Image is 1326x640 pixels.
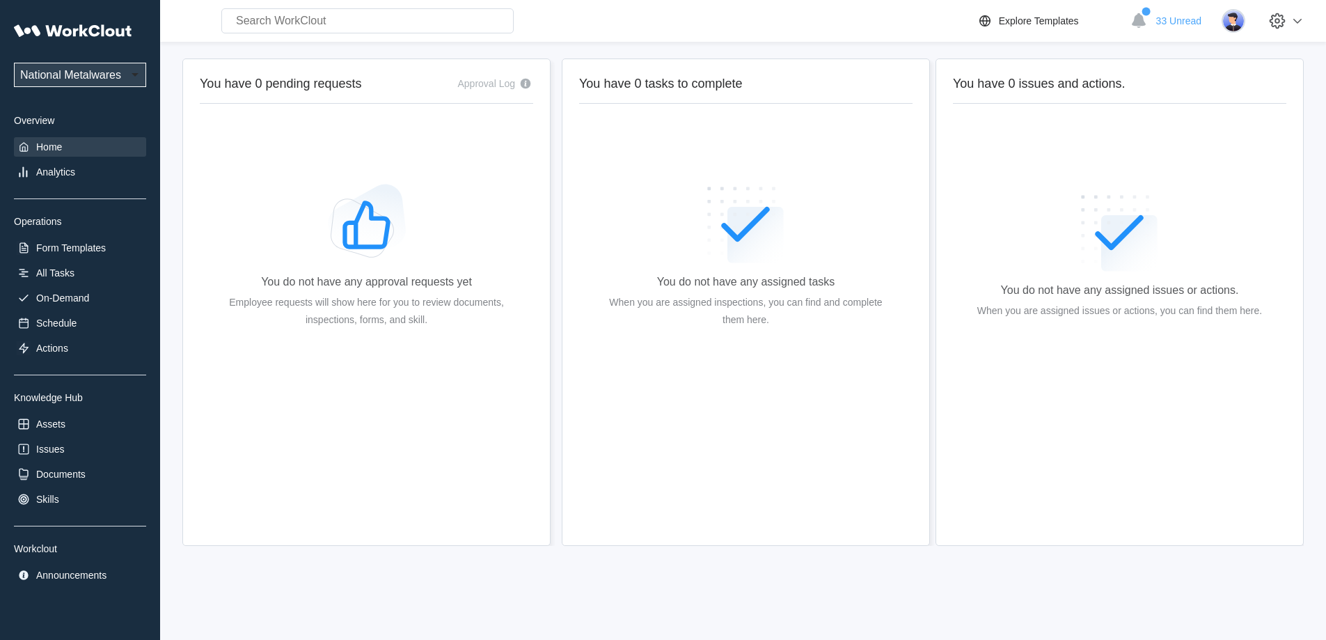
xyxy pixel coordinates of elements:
[457,78,515,89] div: Approval Log
[601,294,890,329] div: When you are assigned inspections, you can find and complete them here.
[14,543,146,554] div: Workclout
[14,162,146,182] a: Analytics
[14,565,146,585] a: Announcements
[14,414,146,434] a: Assets
[36,469,86,480] div: Documents
[36,267,74,279] div: All Tasks
[222,294,511,329] div: Employee requests will show here for you to review documents, inspections, forms, and skill.
[36,343,68,354] div: Actions
[977,13,1123,29] a: Explore Templates
[36,494,59,505] div: Skills
[953,76,1286,92] h2: You have 0 issues and actions.
[14,313,146,333] a: Schedule
[14,392,146,403] div: Knowledge Hub
[1001,284,1239,297] div: You do not have any assigned issues or actions.
[36,292,89,304] div: On-Demand
[14,288,146,308] a: On-Demand
[36,141,62,153] div: Home
[36,166,75,178] div: Analytics
[14,137,146,157] a: Home
[14,238,146,258] a: Form Templates
[14,216,146,227] div: Operations
[999,15,1079,26] div: Explore Templates
[200,76,362,92] h2: You have 0 pending requests
[14,465,146,484] a: Documents
[657,276,835,288] div: You do not have any assigned tasks
[221,8,514,33] input: Search WorkClout
[36,444,64,455] div: Issues
[36,419,65,430] div: Assets
[14,338,146,358] a: Actions
[261,276,472,288] div: You do not have any approval requests yet
[14,263,146,283] a: All Tasks
[977,302,1262,320] div: When you are assigned issues or actions, you can find them here.
[14,490,146,509] a: Skills
[36,318,77,329] div: Schedule
[14,439,146,459] a: Issues
[579,76,913,92] h2: You have 0 tasks to complete
[14,115,146,126] div: Overview
[36,570,106,581] div: Announcements
[1156,15,1201,26] span: 33 Unread
[36,242,106,253] div: Form Templates
[1222,9,1245,33] img: user-5.png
